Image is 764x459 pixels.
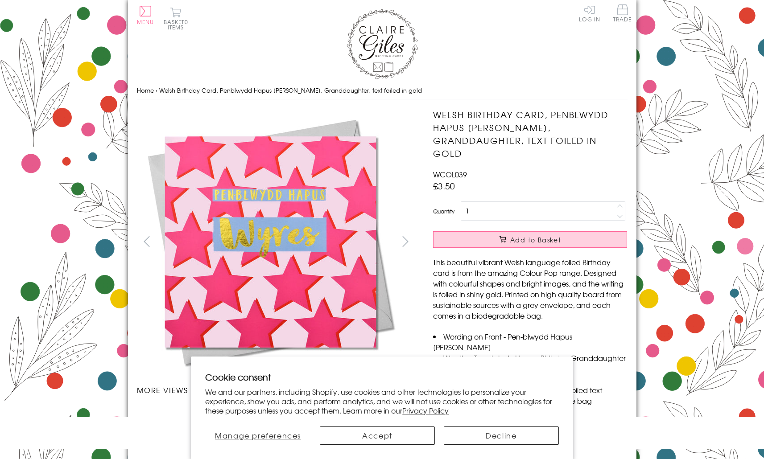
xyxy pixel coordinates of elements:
[579,4,600,22] a: Log In
[205,387,559,415] p: We and our partners, including Shopify, use cookies and other technologies to personalize your ex...
[156,86,157,94] span: ›
[137,18,154,26] span: Menu
[347,9,418,79] img: Claire Giles Greetings Cards
[137,404,206,424] li: Carousel Page 1 (Current Slide)
[433,352,627,363] li: Wording Translated - Happy Birthday Granddaughter
[137,404,416,443] ul: Carousel Pagination
[137,86,154,94] a: Home
[159,86,422,94] span: Welsh Birthday Card, Penblwydd Hapus [PERSON_NAME], Granddaughter, text foiled in gold
[171,415,172,415] img: Welsh Birthday Card, Penblwydd Hapus Wyres, Granddaughter, text foiled in gold
[433,180,455,192] span: £3.50
[613,4,632,24] a: Trade
[137,6,154,25] button: Menu
[320,426,435,445] button: Accept
[613,4,632,22] span: Trade
[444,426,559,445] button: Decline
[433,108,627,160] h1: Welsh Birthday Card, Penblwydd Hapus [PERSON_NAME], Granddaughter, text foiled in gold
[402,405,449,416] a: Privacy Policy
[168,18,188,31] span: 0 items
[415,108,683,376] img: Welsh Birthday Card, Penblwydd Hapus Wyres, Granddaughter, text foiled in gold
[137,82,628,100] nav: breadcrumbs
[137,231,157,251] button: prev
[510,235,561,244] span: Add to Basket
[433,257,627,321] p: This beautiful vibrant Welsh language foiled Birthday card is from the amazing Colour Pop range. ...
[164,7,188,30] button: Basket0 items
[433,231,627,248] button: Add to Basket
[433,331,627,352] li: Wording on Front - Pen-blwydd Hapus [PERSON_NAME]
[136,108,404,376] img: Welsh Birthday Card, Penblwydd Hapus Wyres, Granddaughter, text foiled in gold
[215,430,301,441] span: Manage preferences
[395,231,415,251] button: next
[433,169,467,180] span: WCOL039
[137,385,416,395] h3: More views
[205,426,311,445] button: Manage preferences
[433,207,454,215] label: Quantity
[205,371,559,383] h2: Cookie consent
